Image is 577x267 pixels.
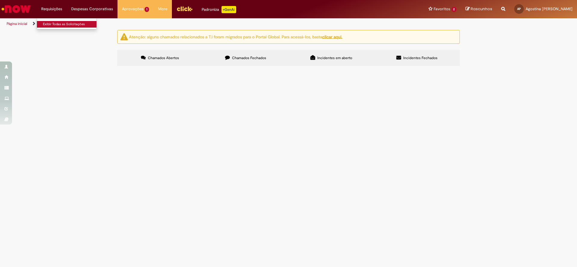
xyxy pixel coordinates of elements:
ng-bind-html: Atenção: alguns chamados relacionados a T.I foram migrados para o Portal Global. Para acessá-los,... [129,34,342,39]
ul: Trilhas de página [5,18,380,29]
a: clicar aqui. [322,34,342,39]
span: Chamados Fechados [232,55,266,60]
img: click_logo_yellow_360x200.png [176,4,193,13]
img: ServiceNow [1,3,32,15]
span: Agostina [PERSON_NAME] [526,6,572,11]
span: AP [517,7,521,11]
a: Exibir Todas as Solicitações [37,21,103,28]
span: 1 [145,7,149,12]
span: Incidentes Fechados [403,55,438,60]
div: Padroniza [202,6,236,13]
span: More [158,6,167,12]
a: Rascunhos [466,6,492,12]
span: Chamados Abertos [148,55,179,60]
span: Rascunhos [471,6,492,12]
span: 2 [451,7,456,12]
a: Página inicial [7,21,27,26]
p: +GenAi [221,6,236,13]
span: Despesas Corporativas [71,6,113,12]
span: Favoritos [434,6,450,12]
span: Incidentes em aberto [317,55,352,60]
span: Aprovações [122,6,143,12]
ul: Requisições [37,18,97,29]
span: Requisições [41,6,62,12]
